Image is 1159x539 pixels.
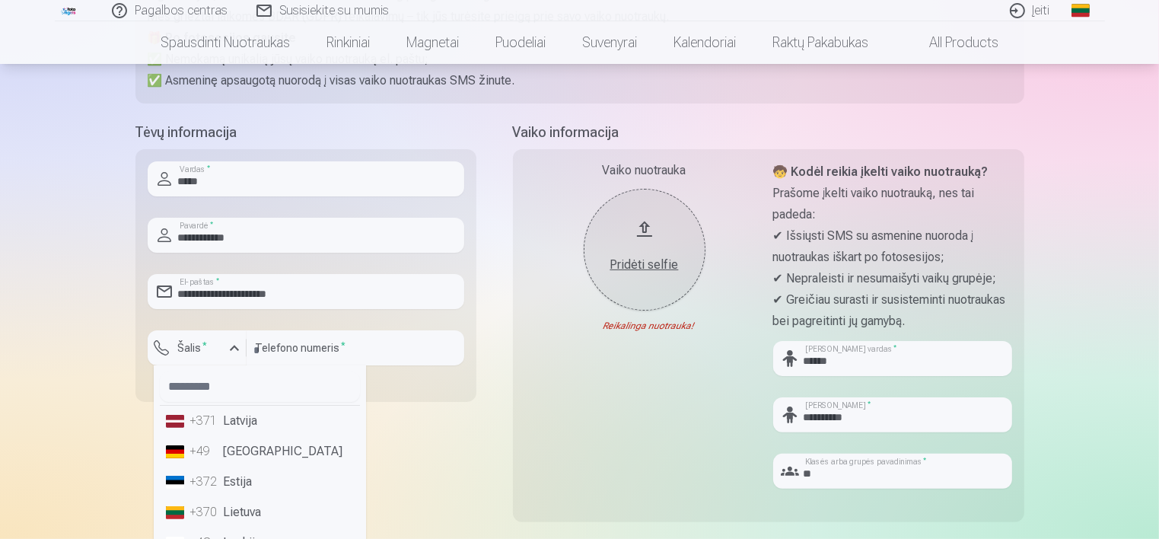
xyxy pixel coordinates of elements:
[773,289,1012,332] p: ✔ Greičiau surasti ir susisteminti nuotraukas bei pagreitinti jų gamybą.
[773,268,1012,289] p: ✔ Nepraleisti ir nesumaišyti vaikų grupėje;
[513,122,1024,143] h5: Vaiko informacija
[142,21,308,64] a: Spausdinti nuotraukas
[190,503,221,521] div: +370
[655,21,754,64] a: Kalendoriai
[160,497,360,528] li: Lietuva
[754,21,887,64] a: Raktų pakabukas
[190,412,221,430] div: +371
[773,183,1012,225] p: Prašome įkelti vaiko nuotrauką, nes tai padeda:
[190,473,221,491] div: +372
[190,442,221,461] div: +49
[160,436,360,467] li: [GEOGRAPHIC_DATA]
[887,21,1017,64] a: All products
[773,164,989,179] strong: 🧒 Kodėl reikia įkelti vaiko nuotrauką?
[160,467,360,497] li: Estija
[148,365,247,390] div: [PERSON_NAME] yra privalomas
[172,340,214,356] label: Šalis
[477,21,564,64] a: Puodeliai
[525,161,764,180] div: Vaiko nuotrauka
[599,256,690,274] div: Pridėti selfie
[584,189,705,311] button: Pridėti selfie
[388,21,477,64] a: Magnetai
[773,225,1012,268] p: ✔ Išsiųsti SMS su asmenine nuoroda į nuotraukas iškart po fotosesijos;
[160,406,360,436] li: Latvija
[564,21,655,64] a: Suvenyrai
[308,21,388,64] a: Rinkiniai
[61,6,78,15] img: /fa2
[525,320,764,332] div: Reikalinga nuotrauka!
[148,70,1012,91] p: ✅ Asmeninę apsaugotą nuorodą į visas vaiko nuotraukas SMS žinute.
[148,330,247,365] button: Šalis*
[135,122,476,143] h5: Tėvų informacija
